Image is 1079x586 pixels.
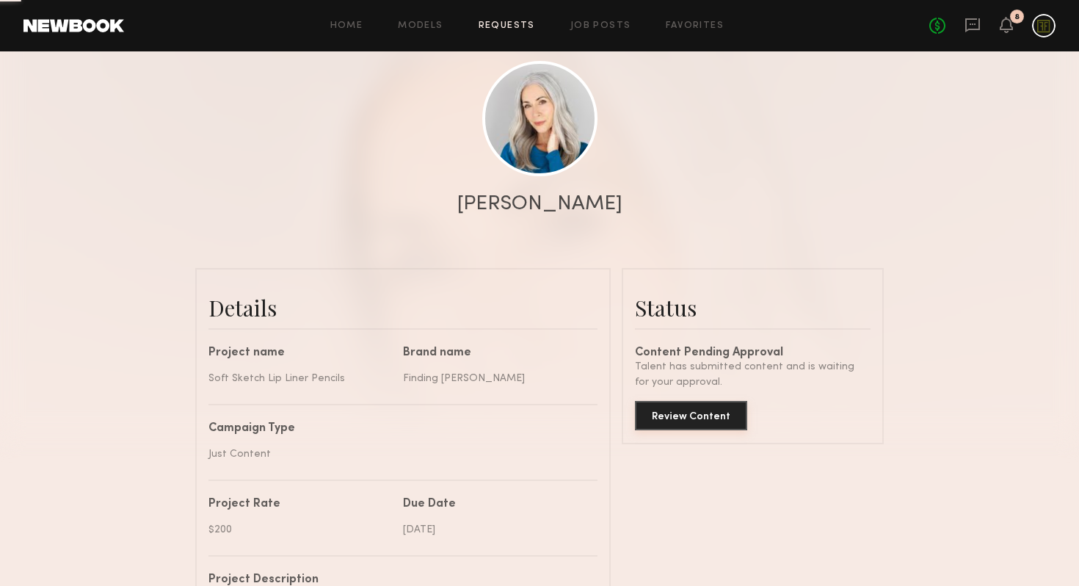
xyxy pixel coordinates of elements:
div: Soft Sketch Lip Liner Pencils [208,371,392,386]
button: Review Content [635,401,747,430]
div: Project Rate [208,499,392,510]
div: Brand name [403,347,586,359]
div: Finding [PERSON_NAME] [403,371,586,386]
div: [DATE] [403,522,586,538]
a: Favorites [666,21,724,31]
div: Campaign Type [208,423,586,435]
a: Home [330,21,363,31]
div: Project Description [208,574,586,586]
div: Status [635,293,871,322]
div: Project name [208,347,392,359]
div: $200 [208,522,392,538]
div: Talent has submitted content and is waiting for your approval. [635,359,871,390]
div: Content Pending Approval [635,347,871,359]
a: Models [398,21,443,31]
div: [PERSON_NAME] [457,194,622,214]
div: Due Date [403,499,586,510]
a: Job Posts [570,21,631,31]
a: Requests [479,21,535,31]
div: 8 [1014,13,1020,21]
div: Details [208,293,597,322]
div: Just Content [208,446,586,462]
